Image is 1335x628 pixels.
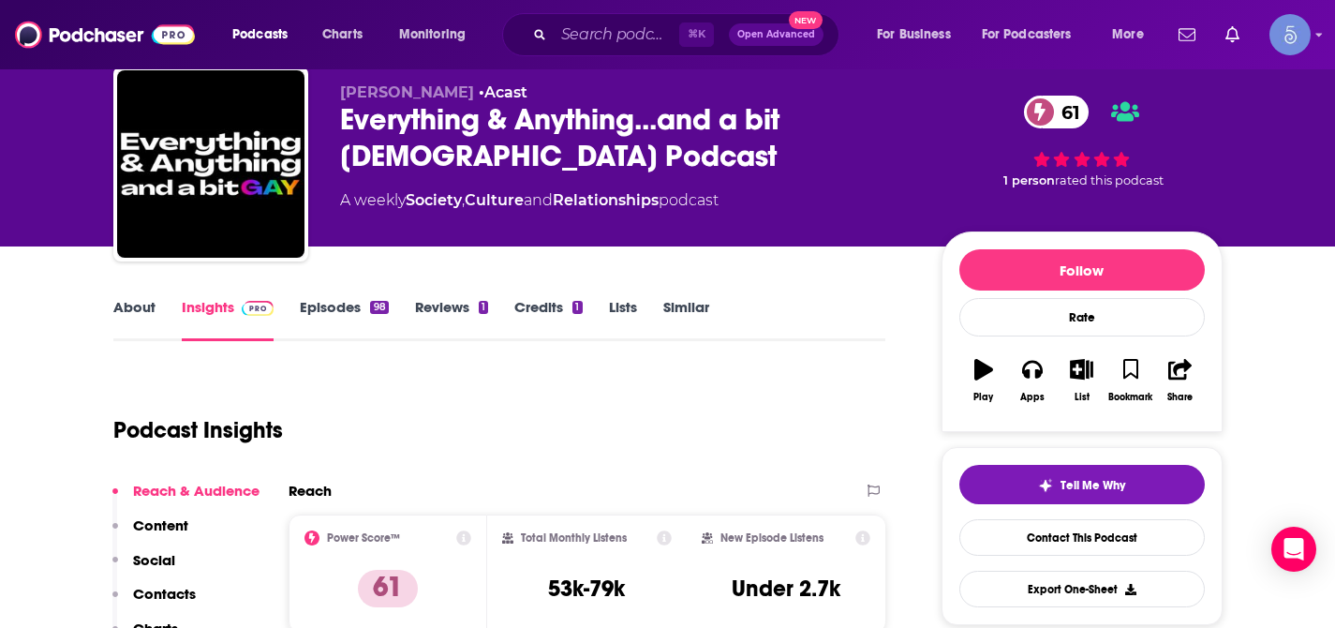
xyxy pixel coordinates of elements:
span: rated this podcast [1055,173,1164,187]
a: Show notifications dropdown [1218,19,1247,51]
button: Social [112,551,175,586]
img: Everything & Anything...and a bit gay Podcast [117,70,304,258]
p: Reach & Audience [133,482,260,500]
span: Open Advanced [737,30,815,39]
span: More [1112,22,1144,48]
img: Podchaser - Follow, Share and Rate Podcasts [15,17,195,52]
a: InsightsPodchaser Pro [182,298,274,341]
span: Charts [322,22,363,48]
button: Play [959,347,1008,414]
a: Similar [663,298,709,341]
p: Contacts [133,585,196,603]
div: 61 1 personrated this podcast [942,83,1223,200]
span: [PERSON_NAME] [340,83,474,101]
span: and [524,191,553,209]
a: Credits1 [514,298,582,341]
div: Apps [1020,392,1045,403]
div: Share [1167,392,1193,403]
div: Search podcasts, credits, & more... [520,13,857,56]
button: open menu [386,20,490,50]
button: Follow [959,249,1205,291]
a: Lists [609,298,637,341]
div: 1 [572,301,582,314]
div: Rate [959,298,1205,336]
button: Open AdvancedNew [729,23,823,46]
button: List [1057,347,1105,414]
button: Content [112,516,188,551]
h1: Podcast Insights [113,416,283,444]
p: 61 [358,570,418,607]
span: Logged in as Spiral5-G1 [1269,14,1311,55]
button: Contacts [112,585,196,620]
h2: New Episode Listens [720,531,823,545]
button: open menu [219,20,312,50]
button: Reach & Audience [112,482,260,516]
button: Show profile menu [1269,14,1311,55]
img: tell me why sparkle [1038,478,1053,493]
a: Society [406,191,462,209]
span: Monitoring [399,22,466,48]
div: A weekly podcast [340,189,719,212]
a: Episodes98 [300,298,388,341]
a: Culture [465,191,524,209]
p: Content [133,516,188,534]
a: Show notifications dropdown [1171,19,1203,51]
h3: Under 2.7k [732,575,840,603]
a: About [113,298,156,341]
p: Social [133,551,175,569]
a: Reviews1 [415,298,488,341]
span: New [789,11,823,29]
a: Contact This Podcast [959,519,1205,556]
div: Bookmark [1108,392,1152,403]
button: Bookmark [1106,347,1155,414]
img: Podchaser Pro [242,301,274,316]
input: Search podcasts, credits, & more... [554,20,679,50]
button: tell me why sparkleTell Me Why [959,465,1205,504]
button: Export One-Sheet [959,571,1205,607]
h2: Reach [289,482,332,500]
button: Apps [1008,347,1057,414]
img: User Profile [1269,14,1311,55]
button: open menu [970,20,1099,50]
span: • [479,83,527,101]
span: For Podcasters [982,22,1072,48]
a: Acast [484,83,527,101]
a: Relationships [553,191,659,209]
h2: Total Monthly Listens [521,531,627,545]
span: , [462,191,465,209]
div: List [1075,392,1090,403]
div: Open Intercom Messenger [1271,527,1316,572]
h2: Power Score™ [327,531,400,545]
button: Share [1155,347,1204,414]
span: 1 person [1003,173,1055,187]
a: 61 [1024,96,1090,128]
span: ⌘ K [679,22,714,47]
a: Charts [310,20,374,50]
div: Play [973,392,993,403]
span: 61 [1043,96,1090,128]
div: 1 [479,301,488,314]
span: Tell Me Why [1061,478,1125,493]
button: open menu [864,20,974,50]
h3: 53k-79k [548,575,625,603]
span: For Business [877,22,951,48]
span: Podcasts [232,22,288,48]
button: open menu [1099,20,1167,50]
div: 98 [370,301,388,314]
